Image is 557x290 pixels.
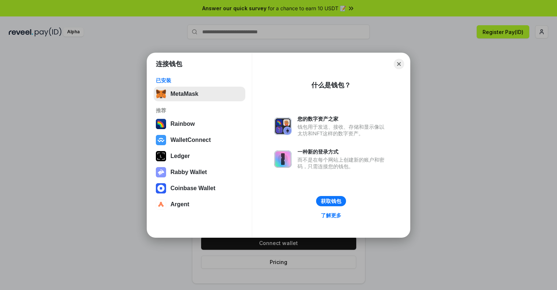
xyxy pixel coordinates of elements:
button: Close [394,59,404,69]
button: 获取钱包 [316,196,346,206]
div: 获取钱包 [321,198,341,204]
div: 什么是钱包？ [311,81,351,90]
img: svg+xml,%3Csvg%20xmlns%3D%22http%3A%2F%2Fwww.w3.org%2F2000%2Fsvg%22%20fill%3D%22none%22%20viewBox... [274,117,292,135]
div: MetaMask [170,91,198,97]
img: svg+xml,%3Csvg%20fill%3D%22none%22%20height%3D%2233%22%20viewBox%3D%220%200%2035%2033%22%20width%... [156,89,166,99]
div: Rabby Wallet [170,169,207,176]
div: Argent [170,201,189,208]
div: 您的数字资产之家 [297,116,388,122]
button: Rainbow [154,117,245,131]
img: svg+xml,%3Csvg%20xmlns%3D%22http%3A%2F%2Fwww.w3.org%2F2000%2Fsvg%22%20fill%3D%22none%22%20viewBox... [156,167,166,177]
div: Rainbow [170,121,195,127]
button: Ledger [154,149,245,163]
button: WalletConnect [154,133,245,147]
div: 一种新的登录方式 [297,148,388,155]
div: 了解更多 [321,212,341,219]
div: WalletConnect [170,137,211,143]
div: 推荐 [156,107,243,114]
button: Coinbase Wallet [154,181,245,196]
div: 钱包用于发送、接收、存储和显示像以太坊和NFT这样的数字资产。 [297,124,388,137]
div: Coinbase Wallet [170,185,215,192]
div: 而不是在每个网站上创建新的账户和密码，只需连接您的钱包。 [297,157,388,170]
h1: 连接钱包 [156,60,182,68]
a: 了解更多 [316,211,346,220]
img: svg+xml,%3Csvg%20width%3D%2228%22%20height%3D%2228%22%20viewBox%3D%220%200%2028%2028%22%20fill%3D... [156,199,166,210]
button: MetaMask [154,87,245,101]
img: svg+xml,%3Csvg%20width%3D%22120%22%20height%3D%22120%22%20viewBox%3D%220%200%20120%20120%22%20fil... [156,119,166,129]
div: Ledger [170,153,190,159]
img: svg+xml,%3Csvg%20width%3D%2228%22%20height%3D%2228%22%20viewBox%3D%220%200%2028%2028%22%20fill%3D... [156,183,166,193]
button: Rabby Wallet [154,165,245,180]
img: svg+xml,%3Csvg%20xmlns%3D%22http%3A%2F%2Fwww.w3.org%2F2000%2Fsvg%22%20width%3D%2228%22%20height%3... [156,151,166,161]
img: svg+xml,%3Csvg%20xmlns%3D%22http%3A%2F%2Fwww.w3.org%2F2000%2Fsvg%22%20fill%3D%22none%22%20viewBox... [274,150,292,168]
div: 已安装 [156,77,243,84]
button: Argent [154,197,245,212]
img: svg+xml,%3Csvg%20width%3D%2228%22%20height%3D%2228%22%20viewBox%3D%220%200%2028%2028%22%20fill%3D... [156,135,166,145]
